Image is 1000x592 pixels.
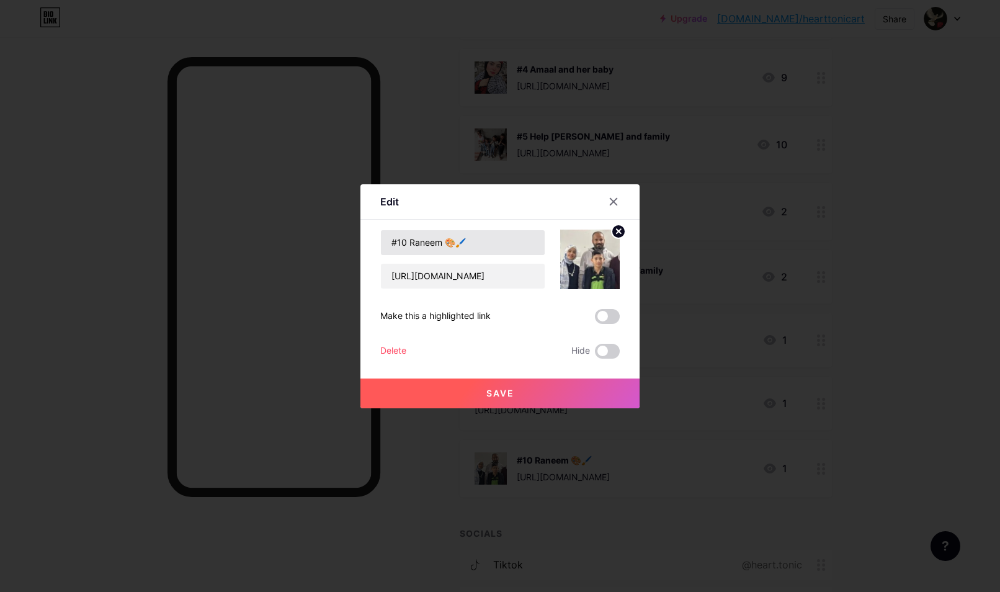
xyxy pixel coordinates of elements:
[360,379,640,408] button: Save
[560,230,620,289] img: link_thumbnail
[380,344,406,359] div: Delete
[381,264,545,289] input: URL
[486,388,514,398] span: Save
[381,230,545,255] input: Title
[380,309,491,324] div: Make this a highlighted link
[571,344,590,359] span: Hide
[380,194,399,209] div: Edit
